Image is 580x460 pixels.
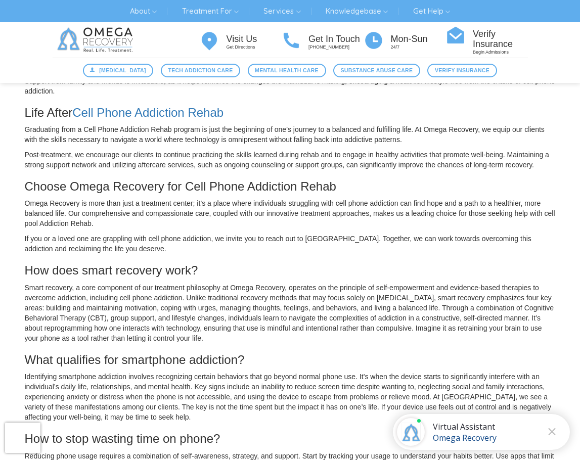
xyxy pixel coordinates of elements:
[72,106,224,119] a: Cell Phone Addiction Rehab
[161,64,240,77] a: Tech Addiction Care
[406,3,458,19] a: Get Help
[25,432,556,445] h3: How to stop wasting time on phone?
[25,198,556,228] p: Omega Recovery is more than just a treatment center; it’s a place where individuals struggling wi...
[281,29,364,51] a: Get In Touch [PHONE_NUMBER]
[174,3,246,19] a: Treatment For
[255,66,319,75] span: Mental Health Care
[227,34,282,44] h4: Visit Us
[25,76,556,96] p: Support from family and friends is invaluable, as it helps reinforce the changes the individual i...
[122,3,164,19] a: About
[445,24,528,56] a: Verify Insurance Begin Admissions
[25,124,556,145] p: Graduating from a Cell Phone Addiction Rehab program is just the beginning of one’s journey to a ...
[473,29,528,50] h4: Verify Insurance
[25,283,556,343] p: Smart recovery, a core component of our treatment philosophy at Omega Recovery, operates on the p...
[427,64,497,77] a: Verify Insurance
[25,264,556,277] h3: How does smart recovery work?
[248,64,326,77] a: Mental Health Care
[308,34,364,44] h4: Get In Touch
[199,29,282,51] a: Visit Us Get Directions
[473,49,528,56] p: Begin Admissions
[333,64,420,77] a: Substance Abuse Care
[25,180,556,193] h3: Choose Omega Recovery for Cell Phone Addiction Rehab
[25,372,556,422] p: Identifying smartphone addiction involves recognizing certain behaviors that go beyond normal pho...
[99,66,146,75] span: [MEDICAL_DATA]
[256,3,308,19] a: Services
[25,106,556,119] h3: Life After
[308,44,364,51] p: [PHONE_NUMBER]
[341,66,413,75] span: Substance Abuse Care
[391,44,446,51] p: 24/7
[83,64,153,77] a: [MEDICAL_DATA]
[318,3,395,19] a: Knowledgebase
[25,234,556,254] p: If you or a loved one are grappling with cell phone addiction, we invite you to reach out to [GEO...
[391,34,446,44] h4: Mon-Sun
[435,66,489,75] span: Verify Insurance
[168,66,233,75] span: Tech Addiction Care
[227,44,282,51] p: Get Directions
[25,353,556,366] h3: What qualifies for smartphone addiction?
[25,150,556,170] p: Post-treatment, we encourage our clients to continue practicing the skills learned during rehab a...
[5,423,40,453] iframe: reCAPTCHA
[53,22,141,58] img: Omega Recovery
